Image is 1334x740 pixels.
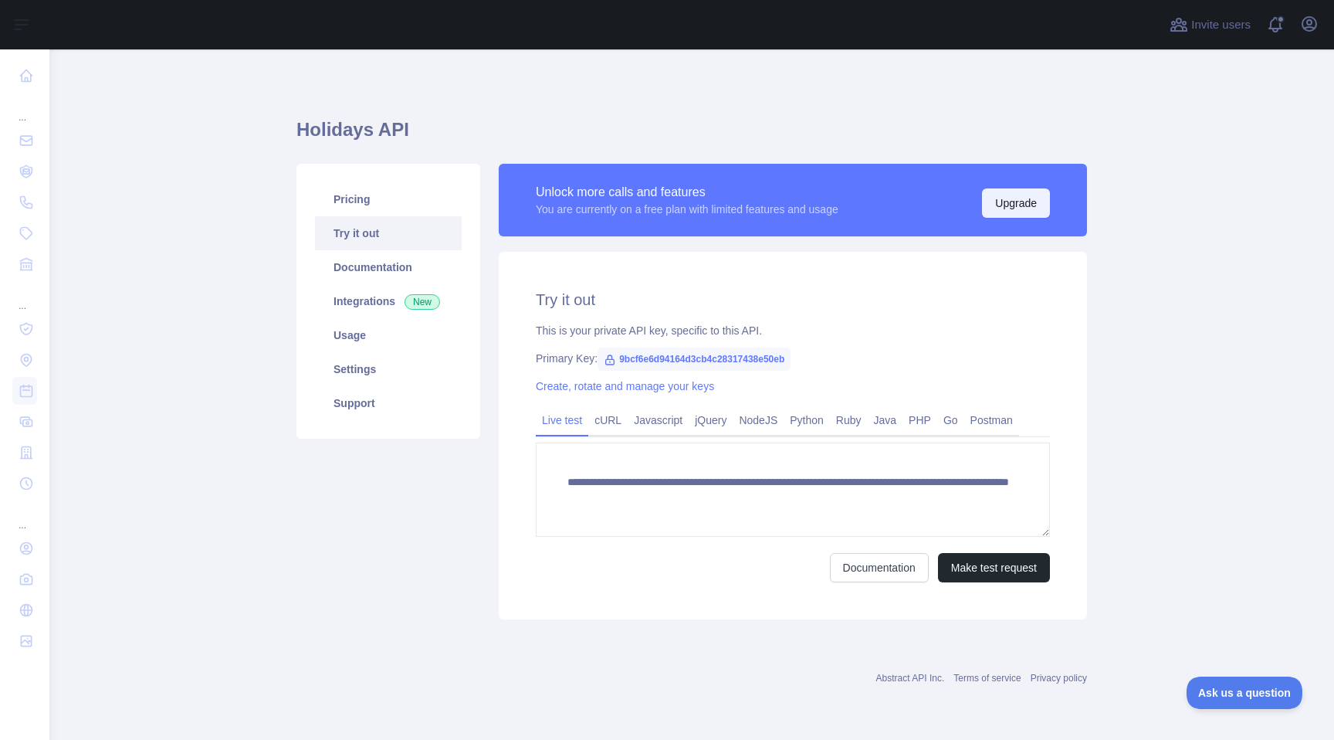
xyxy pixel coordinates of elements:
button: Invite users [1166,12,1254,37]
a: Live test [536,408,588,433]
a: Python [784,408,830,433]
a: Ruby [830,408,868,433]
h1: Holidays API [296,117,1087,154]
span: 9bcf6e6d94164d3cb4c28317438e50eb [598,348,791,371]
a: Usage [315,318,462,352]
a: Documentation [315,250,462,284]
a: Create, rotate and manage your keys [536,380,714,392]
button: Upgrade [982,188,1050,218]
a: Settings [315,352,462,386]
a: Postman [964,408,1019,433]
div: Primary Key: [536,351,1050,366]
a: Java [868,408,903,433]
div: ... [12,93,37,124]
a: Privacy policy [1031,673,1087,684]
div: ... [12,281,37,312]
button: Make test request [938,553,1050,582]
span: Invite users [1191,16,1251,34]
a: Abstract API Inc. [876,673,945,684]
a: cURL [588,408,628,433]
div: You are currently on a free plan with limited features and usage [536,202,838,217]
a: Integrations New [315,284,462,318]
div: This is your private API key, specific to this API. [536,323,1050,338]
a: Go [937,408,964,433]
div: ... [12,501,37,531]
h2: Try it out [536,289,1050,311]
a: Javascript [628,408,689,433]
a: Try it out [315,216,462,250]
a: Terms of service [953,673,1021,684]
a: PHP [902,408,937,433]
iframe: Toggle Customer Support [1187,677,1303,709]
a: jQuery [689,408,733,433]
a: NodeJS [733,408,784,433]
a: Documentation [830,553,929,582]
a: Support [315,386,462,420]
div: Unlock more calls and features [536,183,838,202]
a: Pricing [315,182,462,216]
span: New [405,294,440,310]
